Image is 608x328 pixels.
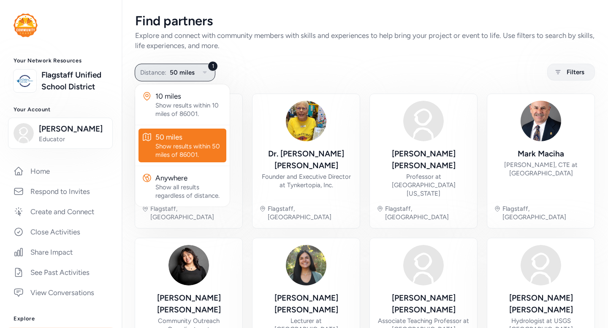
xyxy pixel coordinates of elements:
div: 10 miles [155,91,223,101]
div: Flagstaff, [GEOGRAPHIC_DATA] [268,204,353,221]
span: Distance: [140,67,166,78]
img: Avatar [168,245,209,285]
div: [PERSON_NAME] [PERSON_NAME] [142,292,236,316]
div: [PERSON_NAME] [PERSON_NAME] [377,292,470,316]
div: Flagstaff, [GEOGRAPHIC_DATA] [150,204,236,221]
img: Avatar [286,101,326,141]
button: [PERSON_NAME]Educator [8,118,113,149]
div: 50 miles [155,132,223,142]
div: Find partners [135,13,594,29]
div: Anywhere [155,173,223,183]
img: Avatar [521,245,561,285]
div: Show results within 10 miles of 86001. [155,101,223,118]
div: [PERSON_NAME] [PERSON_NAME] [259,292,353,316]
div: Mark Maciha [518,148,564,160]
div: [PERSON_NAME] [PERSON_NAME] [377,148,470,172]
h3: Your Network Resources [14,57,108,64]
a: Home [7,162,115,180]
a: Create and Connect [7,202,115,221]
div: 1Distance:50 miles [135,84,230,207]
a: Flagstaff Unified School District [41,69,108,93]
button: 1Distance:50 miles [135,64,215,81]
img: Avatar [286,245,326,285]
div: Explore and connect with community members with skills and experiences to help bring your project... [135,30,594,51]
h3: Explore [14,315,108,322]
a: Close Activities [7,223,115,241]
div: Show results within 50 miles of 86001. [155,142,223,159]
h3: Your Account [14,106,108,113]
span: Educator [39,135,107,143]
div: Founder and Executive Director at Tynkertopia, Inc. [259,172,353,189]
a: Share Impact [7,243,115,261]
div: Dr. [PERSON_NAME] [PERSON_NAME] [259,148,353,172]
img: Avatar [403,101,444,141]
img: Avatar [521,101,561,141]
a: See Past Activities [7,263,115,282]
img: Avatar [403,245,444,285]
div: Flagstaff, [GEOGRAPHIC_DATA] [385,204,470,221]
div: [PERSON_NAME], CTE at [GEOGRAPHIC_DATA] [494,161,588,177]
span: [PERSON_NAME] [39,123,107,135]
div: Flagstaff, [GEOGRAPHIC_DATA] [502,204,588,221]
a: Respond to Invites [7,182,115,201]
div: Professor at [GEOGRAPHIC_DATA][US_STATE] [377,172,470,198]
img: logo [16,72,34,90]
div: [PERSON_NAME] [PERSON_NAME] [494,292,588,316]
div: 1 [208,61,218,71]
span: 50 miles [170,67,195,78]
span: Filters [567,67,584,77]
a: View Conversations [7,283,115,302]
img: logo [14,13,38,37]
div: Show all results regardless of distance. [155,183,223,200]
